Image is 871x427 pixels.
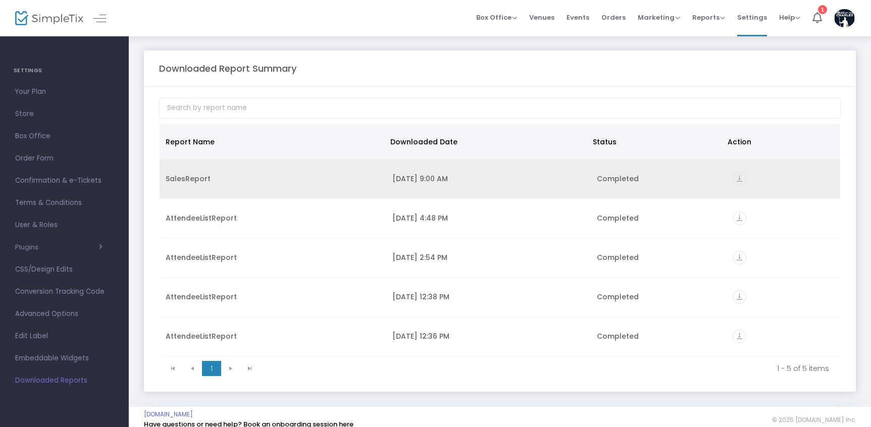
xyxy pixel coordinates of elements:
span: Box Office [15,130,114,143]
span: Page 1 [202,361,221,376]
div: https://go.SimpleTix.com/nsk45 [733,290,834,304]
div: 9/10/2025 2:54 PM [392,252,584,262]
span: Confirmation & e-Tickets [15,174,114,187]
m-panel-title: Downloaded Report Summary [159,62,296,75]
h4: SETTINGS [14,61,115,81]
button: Plugins [15,243,103,251]
div: Completed [597,252,721,262]
th: Action [722,124,834,159]
span: Orders [601,5,626,30]
a: [DOMAIN_NAME] [144,410,193,418]
th: Downloaded Date [384,124,587,159]
div: 8/18/2025 12:38 PM [392,292,584,302]
a: vertical_align_bottom [733,254,746,264]
span: Marketing [638,13,680,22]
span: CSS/Design Edits [15,263,114,276]
span: Venues [529,5,554,30]
div: 9/24/2025 9:00 AM [392,174,584,184]
input: Search by report name [159,98,841,119]
th: Report Name [160,124,384,159]
a: vertical_align_bottom [733,215,746,225]
i: vertical_align_bottom [733,251,746,264]
i: vertical_align_bottom [733,211,746,225]
span: © 2025 [DOMAIN_NAME] Inc. [772,416,856,424]
span: Settings [737,5,767,30]
kendo-pager-info: 1 - 5 of 5 items [267,363,829,373]
span: Order Form [15,152,114,165]
span: Reports [692,13,725,22]
i: vertical_align_bottom [733,290,746,304]
div: Completed [597,331,721,341]
div: AttendeeListReport [166,213,380,223]
span: Conversion Tracking Code [15,285,114,298]
span: Embeddable Widgets [15,352,114,365]
div: SalesReport [166,174,380,184]
a: vertical_align_bottom [733,175,746,185]
i: vertical_align_bottom [733,172,746,186]
div: 9/10/2025 4:48 PM [392,213,584,223]
div: https://go.SimpleTix.com/7hnwx [733,211,834,225]
span: Edit Label [15,330,114,343]
div: 8/18/2025 12:36 PM [392,331,584,341]
div: AttendeeListReport [166,331,380,341]
span: Advanced Options [15,307,114,321]
div: https://go.SimpleTix.com/bvru9 [733,330,834,343]
div: https://go.SimpleTix.com/dv4lf [733,172,834,186]
div: Completed [597,174,721,184]
i: vertical_align_bottom [733,330,746,343]
span: Help [779,13,800,22]
div: AttendeeListReport [166,292,380,302]
span: Downloaded Reports [15,374,114,387]
span: Events [567,5,589,30]
div: https://go.SimpleTix.com/0ops3 [733,251,834,264]
span: Box Office [476,13,517,22]
a: vertical_align_bottom [733,333,746,343]
div: Completed [597,213,721,223]
div: Data table [160,124,840,356]
span: Store [15,108,114,121]
span: Terms & Conditions [15,196,114,209]
div: AttendeeListReport [166,252,380,262]
span: Your Plan [15,85,114,98]
div: 1 [818,5,827,14]
a: vertical_align_bottom [733,293,746,303]
th: Status [587,124,722,159]
div: Completed [597,292,721,302]
span: User & Roles [15,219,114,232]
